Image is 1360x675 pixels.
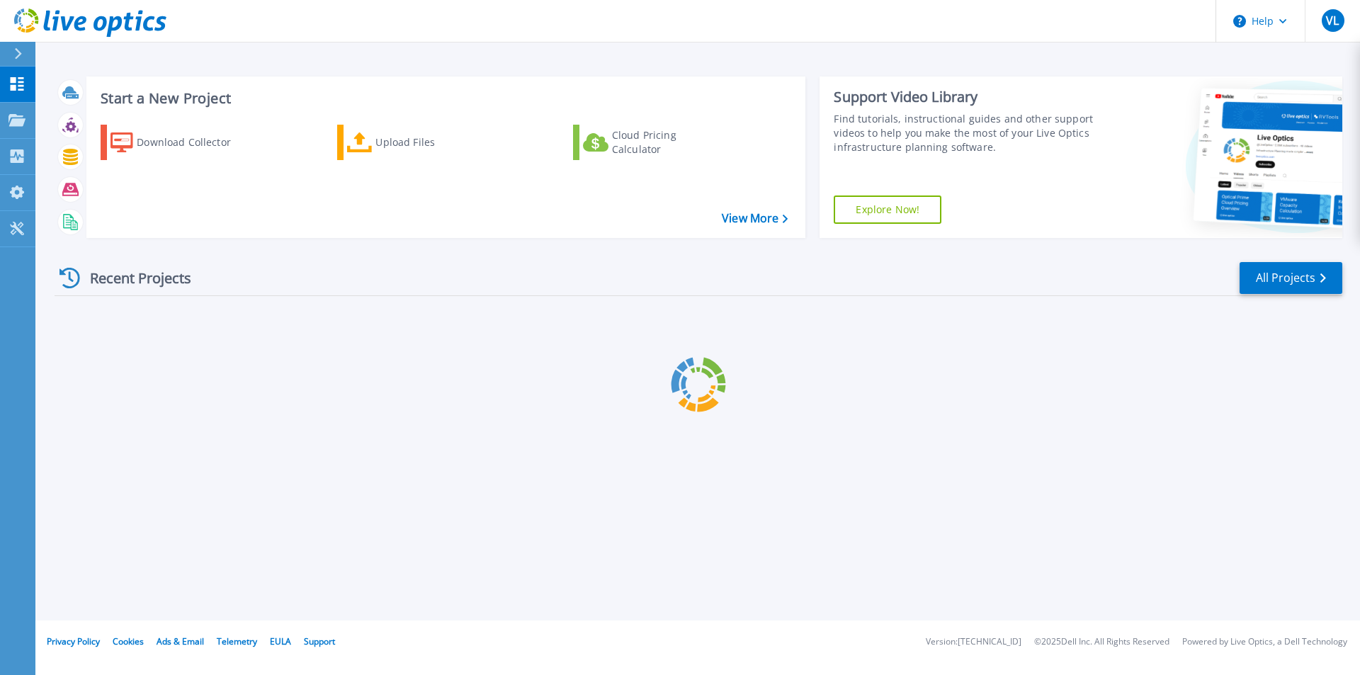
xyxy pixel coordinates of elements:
a: View More [722,212,788,225]
a: Telemetry [217,635,257,647]
a: All Projects [1240,262,1342,294]
a: Download Collector [101,125,259,160]
li: Version: [TECHNICAL_ID] [926,637,1021,647]
a: Cloud Pricing Calculator [573,125,731,160]
a: Explore Now! [834,195,941,224]
li: Powered by Live Optics, a Dell Technology [1182,637,1347,647]
a: Support [304,635,335,647]
div: Recent Projects [55,261,210,295]
div: Support Video Library [834,88,1100,106]
a: Upload Files [337,125,495,160]
a: Privacy Policy [47,635,100,647]
span: VL [1326,15,1339,26]
div: Upload Files [375,128,489,157]
div: Cloud Pricing Calculator [612,128,725,157]
li: © 2025 Dell Inc. All Rights Reserved [1034,637,1169,647]
div: Download Collector [137,128,250,157]
a: Cookies [113,635,144,647]
h3: Start a New Project [101,91,788,106]
div: Find tutorials, instructional guides and other support videos to help you make the most of your L... [834,112,1100,154]
a: EULA [270,635,291,647]
a: Ads & Email [157,635,204,647]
